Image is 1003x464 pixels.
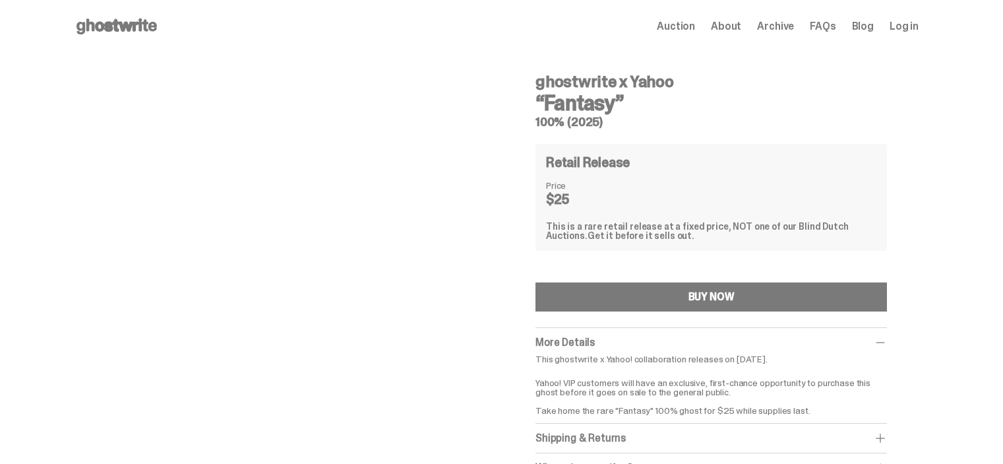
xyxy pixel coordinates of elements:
[657,21,695,32] a: Auction
[757,21,794,32] a: Archive
[688,292,735,302] div: BUY NOW
[890,21,919,32] a: Log in
[535,369,887,415] p: Yahoo! VIP customers will have an exclusive, first-chance opportunity to purchase this ghost befo...
[535,335,595,349] span: More Details
[852,21,874,32] a: Blog
[535,116,887,128] h5: 100% (2025)
[711,21,741,32] a: About
[810,21,836,32] a: FAQs
[535,92,887,114] h3: “Fantasy”
[535,354,887,364] p: This ghostwrite x Yahoo! collaboration releases on [DATE].
[535,432,887,445] div: Shipping & Returns
[535,282,887,312] button: BUY NOW
[546,193,612,206] dd: $25
[546,222,876,240] div: This is a rare retail release at a fixed price, NOT one of our Blind Dutch Auctions.
[546,156,630,169] h4: Retail Release
[546,181,612,190] dt: Price
[535,74,887,90] h4: ghostwrite x Yahoo
[588,230,694,242] span: Get it before it sells out.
